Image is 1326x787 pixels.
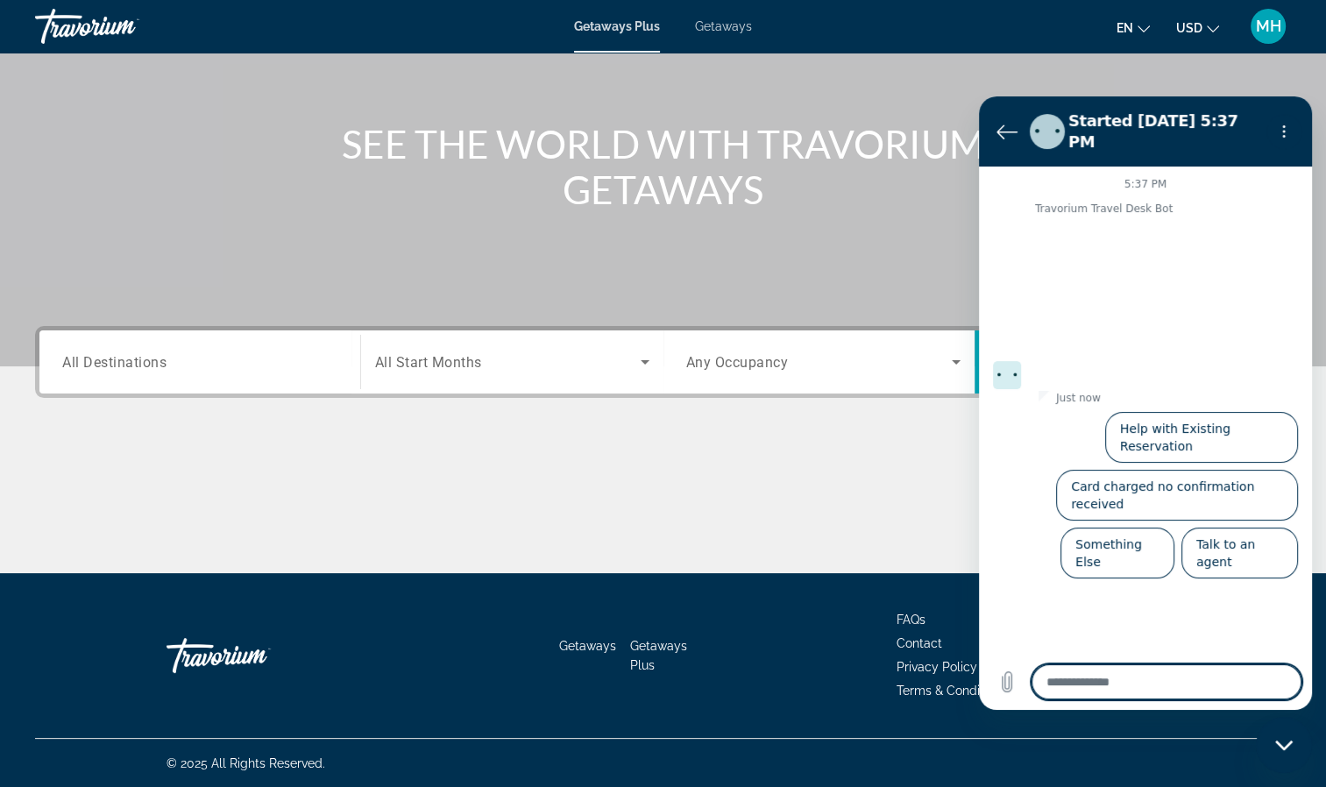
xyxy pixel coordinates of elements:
span: All Start Months [375,354,482,371]
span: © 2025 All Rights Reserved. [167,756,325,770]
button: Change currency [1176,15,1219,40]
h1: SEE THE WORLD WITH TRAVORIUM GETAWAYS [335,121,992,212]
a: Travorium [35,4,210,49]
a: Terms & Conditions [897,684,1007,698]
a: Privacy Policy [897,660,977,674]
a: FAQs [897,613,925,627]
a: Getaways [559,639,616,653]
a: Travorium [167,629,342,682]
iframe: Button to launch messaging window, conversation in progress [1256,717,1312,773]
div: Search widget [39,330,1287,393]
span: Any Occupancy [686,354,789,371]
button: User Menu [1245,8,1291,45]
button: Change language [1117,15,1150,40]
a: Getaways Plus [574,19,660,33]
a: Contact [897,636,942,650]
span: MH [1256,18,1281,35]
span: All Destinations [62,353,167,370]
a: Getaways Plus [630,639,687,672]
span: USD [1176,21,1202,35]
iframe: Messaging window [979,96,1312,710]
button: Search [975,330,1287,393]
a: Getaways [695,19,752,33]
span: en [1117,21,1133,35]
